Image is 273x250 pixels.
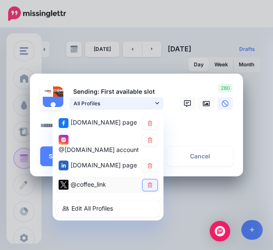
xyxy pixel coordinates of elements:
span: @coffee_link [71,181,106,188]
span: @[DOMAIN_NAME] account [59,146,139,153]
span: Schedule [49,153,76,159]
a: All Profiles [69,97,163,110]
span: 280 [218,84,233,92]
button: Schedule [40,146,93,166]
img: 333911510_884594699500849_9000115307008195907_n-bsa127316.jpg [53,86,63,97]
span: [DOMAIN_NAME] page [71,161,137,169]
img: facebook-square.png [59,118,68,128]
img: user_default_image.png [43,97,63,117]
img: 302425948_445226804296787_7036658424050383250_n-bsa127303.png [43,86,53,97]
div: Open Intercom Messenger [210,221,230,241]
span: [DOMAIN_NAME] page [71,119,137,126]
a: Edit All Profiles [56,200,160,217]
img: twitter-square.png [59,180,68,190]
p: Sending: First available slot [69,87,163,97]
img: linkedin-square.png [59,161,68,171]
img: instagram-square.png [59,135,68,145]
a: Cancel [167,146,233,166]
span: All Profiles [74,99,153,108]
